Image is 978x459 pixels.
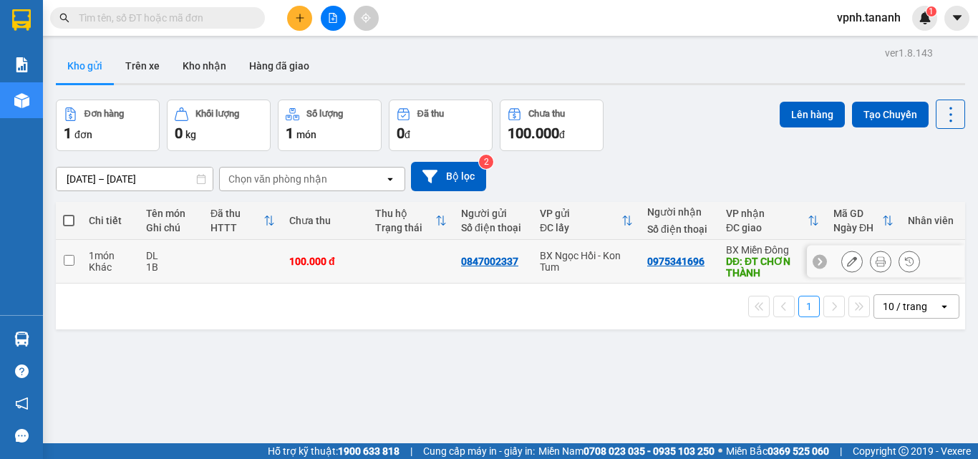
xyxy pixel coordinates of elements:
[533,202,640,240] th: Toggle SortBy
[74,129,92,140] span: đơn
[171,49,238,83] button: Kho nhận
[59,13,69,23] span: search
[368,202,454,240] th: Toggle SortBy
[726,244,819,256] div: BX Miền Đông
[540,208,621,219] div: VP gửi
[14,93,29,108] img: warehouse-icon
[410,443,412,459] span: |
[278,100,382,151] button: Số lượng1món
[833,222,882,233] div: Ngày ĐH
[726,208,808,219] div: VP nhận
[57,168,213,190] input: Select a date range.
[726,256,819,279] div: DĐ: ĐT CHƠN THÀNH
[584,445,715,457] strong: 0708 023 035 - 0935 103 250
[146,208,196,219] div: Tên món
[647,206,712,218] div: Người nhận
[841,251,863,272] div: Sửa đơn hàng
[79,10,248,26] input: Tìm tên, số ĐT hoặc mã đơn
[780,102,845,127] button: Lên hàng
[397,125,405,142] span: 0
[718,448,722,454] span: ⚪️
[228,172,327,186] div: Chọn văn phòng nhận
[944,6,969,31] button: caret-down
[908,215,965,226] div: Nhân viên
[852,102,929,127] button: Tạo Chuyến
[647,256,705,267] div: 0975341696
[321,6,346,31] button: file-add
[15,397,29,410] span: notification
[417,109,444,119] div: Đã thu
[210,222,263,233] div: HTTT
[726,443,829,459] span: Miền Bắc
[289,215,361,226] div: Chưa thu
[238,49,321,83] button: Hàng đã giao
[287,6,312,31] button: plus
[405,129,410,140] span: đ
[375,208,435,219] div: Thu hộ
[195,109,239,119] div: Khối lượng
[411,162,486,191] button: Bộ lọc
[538,443,715,459] span: Miền Nam
[883,299,927,314] div: 10 / trang
[826,202,901,240] th: Toggle SortBy
[354,6,379,31] button: aim
[89,250,132,261] div: 1 món
[306,109,343,119] div: Số lượng
[14,57,29,72] img: solution-icon
[146,250,196,261] div: DL
[210,208,263,219] div: Đã thu
[15,429,29,443] span: message
[56,49,114,83] button: Kho gửi
[328,13,338,23] span: file-add
[461,208,526,219] div: Người gửi
[939,301,950,312] svg: open
[12,9,31,31] img: logo-vxr
[289,256,361,267] div: 100.000 đ
[268,443,400,459] span: Hỗ trợ kỹ thuật:
[56,100,160,151] button: Đơn hàng1đơn
[114,49,171,83] button: Trên xe
[14,332,29,347] img: warehouse-icon
[89,261,132,273] div: Khác
[798,296,820,317] button: 1
[528,109,565,119] div: Chưa thu
[423,443,535,459] span: Cung cấp máy in - giấy in:
[167,100,271,151] button: Khối lượng0kg
[338,445,400,457] strong: 1900 633 818
[899,446,909,456] span: copyright
[840,443,842,459] span: |
[286,125,294,142] span: 1
[559,129,565,140] span: đ
[885,45,933,61] div: ver 1.8.143
[296,129,316,140] span: món
[826,9,912,26] span: vpnh.tananh
[833,208,882,219] div: Mã GD
[951,11,964,24] span: caret-down
[295,13,305,23] span: plus
[361,13,371,23] span: aim
[375,222,435,233] div: Trạng thái
[461,222,526,233] div: Số điện thoại
[185,129,196,140] span: kg
[508,125,559,142] span: 100.000
[768,445,829,457] strong: 0369 525 060
[146,261,196,273] div: 1B
[64,125,72,142] span: 1
[540,250,633,273] div: BX Ngọc Hồi - Kon Tum
[15,364,29,378] span: question-circle
[389,100,493,151] button: Đã thu0đ
[647,223,712,235] div: Số điện thoại
[479,155,493,169] sup: 2
[726,222,808,233] div: ĐC giao
[203,202,282,240] th: Toggle SortBy
[384,173,396,185] svg: open
[926,6,936,16] sup: 1
[929,6,934,16] span: 1
[461,256,518,267] div: 0847002337
[146,222,196,233] div: Ghi chú
[540,222,621,233] div: ĐC lấy
[89,215,132,226] div: Chi tiết
[919,11,931,24] img: icon-new-feature
[84,109,124,119] div: Đơn hàng
[175,125,183,142] span: 0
